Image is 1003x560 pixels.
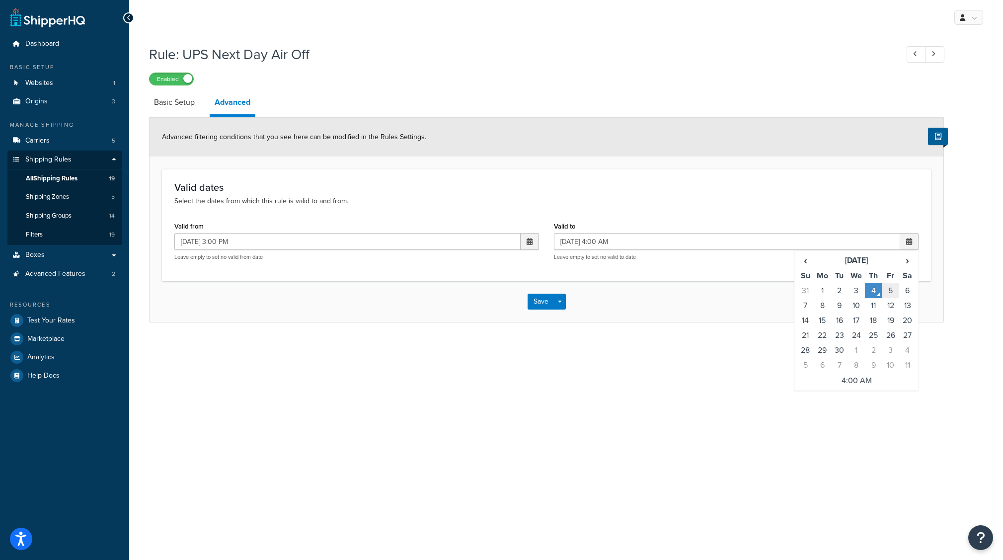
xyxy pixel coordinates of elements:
[112,137,115,145] span: 5
[831,313,848,328] td: 16
[831,328,848,343] td: 23
[899,268,916,284] th: Sa
[25,251,45,259] span: Boxes
[149,45,888,64] h1: Rule: UPS Next Day Air Off
[814,268,831,284] th: Mo
[25,137,50,145] span: Carriers
[814,313,831,328] td: 15
[7,330,122,348] li: Marketplace
[27,317,75,325] span: Test Your Rates
[109,174,115,183] span: 19
[7,226,122,244] li: Filters
[109,212,115,220] span: 14
[25,40,59,48] span: Dashboard
[899,313,916,328] td: 20
[814,253,899,268] th: [DATE]
[899,343,916,358] td: 4
[7,188,122,206] li: Shipping Zones
[25,97,48,106] span: Origins
[112,97,115,106] span: 3
[797,253,813,267] span: ‹
[814,358,831,373] td: 6
[865,268,882,284] th: Th
[814,343,831,358] td: 29
[797,268,814,284] th: Su
[797,283,814,298] td: 31
[7,132,122,150] a: Carriers5
[831,268,848,284] th: Tu
[865,298,882,313] td: 11
[882,283,899,298] td: 5
[899,328,916,343] td: 27
[882,328,899,343] td: 26
[7,169,122,188] a: AllShipping Rules19
[7,92,122,111] a: Origins3
[848,343,865,358] td: 1
[797,373,916,389] td: 4:00 AM
[174,253,539,261] p: Leave empty to set no valid from date
[814,283,831,298] td: 1
[797,358,814,373] td: 5
[7,92,122,111] li: Origins
[7,35,122,53] a: Dashboard
[7,63,122,72] div: Basic Setup
[7,151,122,169] a: Shipping Rules
[900,253,916,267] span: ›
[27,372,60,380] span: Help Docs
[814,298,831,313] td: 8
[831,298,848,313] td: 9
[554,223,575,230] label: Valid to
[7,301,122,309] div: Resources
[865,328,882,343] td: 25
[210,90,255,117] a: Advanced
[968,525,993,550] button: Open Resource Center
[7,312,122,329] a: Test Your Rates
[925,46,944,63] a: Next Record
[554,253,919,261] p: Leave empty to set no valid to date
[25,270,85,278] span: Advanced Features
[899,283,916,298] td: 6
[848,268,865,284] th: We
[7,121,122,129] div: Manage Shipping
[848,358,865,373] td: 8
[899,298,916,313] td: 13
[7,74,122,92] li: Websites
[149,90,200,114] a: Basic Setup
[26,193,69,201] span: Shipping Zones
[25,156,72,164] span: Shipping Rules
[848,283,865,298] td: 3
[907,46,926,63] a: Previous Record
[831,358,848,373] td: 7
[7,151,122,245] li: Shipping Rules
[174,223,204,230] label: Valid from
[865,283,882,298] td: 4
[26,174,77,183] span: All Shipping Rules
[865,358,882,373] td: 9
[831,283,848,298] td: 2
[848,298,865,313] td: 10
[831,343,848,358] td: 30
[7,207,122,225] a: Shipping Groups14
[174,182,919,193] h3: Valid dates
[814,328,831,343] td: 22
[26,231,43,239] span: Filters
[7,348,122,366] a: Analytics
[26,212,72,220] span: Shipping Groups
[528,294,554,310] button: Save
[7,265,122,283] li: Advanced Features
[111,193,115,201] span: 5
[865,313,882,328] td: 18
[7,246,122,264] a: Boxes
[848,328,865,343] td: 24
[899,358,916,373] td: 11
[7,367,122,385] a: Help Docs
[113,79,115,87] span: 1
[7,132,122,150] li: Carriers
[882,268,899,284] th: Fr
[162,132,426,142] span: Advanced filtering conditions that you see here can be modified in the Rules Settings.
[797,298,814,313] td: 7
